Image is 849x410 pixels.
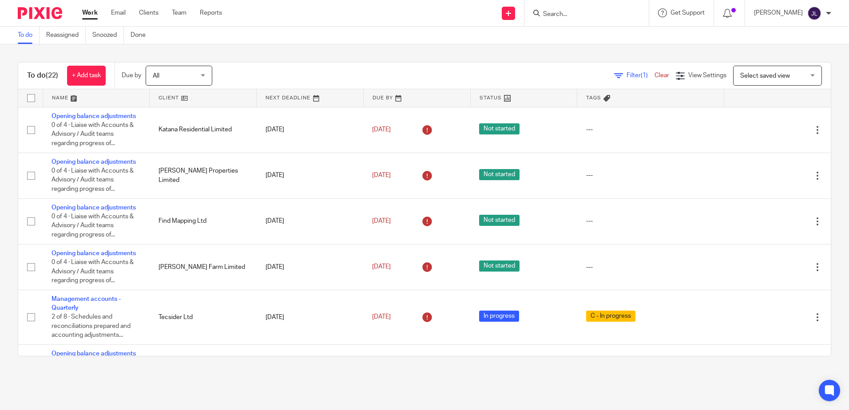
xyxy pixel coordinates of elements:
a: Opening balance adjustments [52,351,136,357]
a: Opening balance adjustments [52,205,136,211]
span: 0 of 4 · Liaise with Accounts & Advisory / Audit teams regarding progress of... [52,122,134,146]
td: [DATE] [257,198,364,244]
p: [PERSON_NAME] [754,8,803,17]
span: [DATE] [372,172,391,178]
img: svg%3E [807,6,821,20]
span: 2 of 8 · Schedules and reconciliations prepared and accounting adjustments... [52,314,131,339]
p: Due by [122,71,141,80]
td: [PERSON_NAME] Farm Limited [150,244,257,290]
h1: To do [27,71,58,80]
a: Done [131,27,152,44]
a: Team [172,8,186,17]
span: C - In progress [586,311,635,322]
span: Tags [586,95,601,100]
div: --- [586,263,715,272]
span: In progress [479,311,519,322]
span: Not started [479,123,520,134]
span: Not started [479,215,520,226]
span: [DATE] [372,218,391,224]
span: Get Support [670,10,705,16]
td: Katana Residential Limited [150,107,257,153]
td: Tecsider Ltd [150,290,257,344]
span: [DATE] [372,126,391,133]
a: + Add task [67,66,106,86]
td: Katana Property Limited [150,345,257,390]
span: 0 of 4 · Liaise with Accounts & Advisory / Audit teams regarding progress of... [52,259,134,284]
span: All [153,73,159,79]
a: Opening balance adjustments [52,159,136,165]
a: Management accounts - Quarterly [52,296,121,311]
a: To do [18,27,40,44]
a: Clients [139,8,159,17]
span: Select saved view [740,73,790,79]
td: Find Mapping Ltd [150,198,257,244]
img: Pixie [18,7,62,19]
a: Snoozed [92,27,124,44]
input: Search [542,11,622,19]
td: [DATE] [257,153,364,198]
span: 0 of 4 · Liaise with Accounts & Advisory / Audit teams regarding progress of... [52,213,134,238]
td: [DATE] [257,244,364,290]
td: [DATE] [257,345,364,390]
span: View Settings [688,72,726,79]
a: Email [111,8,126,17]
span: (22) [46,72,58,79]
div: --- [586,171,715,180]
a: Clear [655,72,669,79]
td: [DATE] [257,290,364,344]
span: [DATE] [372,314,391,320]
a: Reports [200,8,222,17]
div: --- [586,217,715,225]
td: [PERSON_NAME] Properties Limited [150,153,257,198]
div: --- [586,125,715,134]
a: Opening balance adjustments [52,113,136,119]
span: 0 of 4 · Liaise with Accounts & Advisory / Audit teams regarding progress of... [52,168,134,192]
span: (1) [641,72,648,79]
td: [DATE] [257,107,364,153]
span: [DATE] [372,264,391,270]
a: Work [82,8,98,17]
span: Not started [479,169,520,180]
a: Reassigned [46,27,86,44]
a: Opening balance adjustments [52,250,136,256]
span: Not started [479,260,520,272]
span: Filter [627,72,655,79]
